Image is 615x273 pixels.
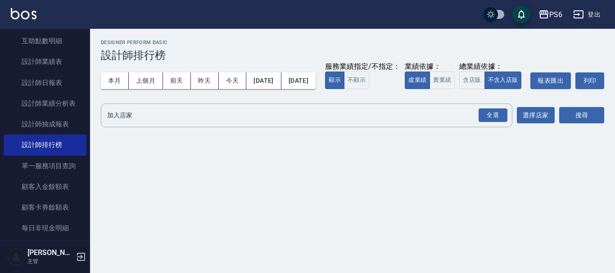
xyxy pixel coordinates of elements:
[559,107,604,124] button: 搜尋
[101,72,129,89] button: 本月
[4,93,86,114] a: 設計師業績分析表
[430,72,455,89] button: 實業績
[325,72,344,89] button: 顯示
[479,108,507,122] div: 全選
[4,218,86,238] a: 每日非現金明細
[101,49,604,62] h3: 設計師排行榜
[575,72,604,89] button: 列印
[484,72,522,89] button: 不含入店販
[570,6,604,23] button: 登出
[163,72,191,89] button: 前天
[11,8,36,19] img: Logo
[549,9,562,20] div: PS6
[4,31,86,51] a: 互助點數明細
[4,176,86,197] a: 顧客入金餘額表
[530,72,571,89] button: 報表匯出
[4,114,86,134] a: 設計師抽成報表
[191,72,219,89] button: 昨天
[27,248,73,257] h5: [PERSON_NAME]
[129,72,163,89] button: 上個月
[281,72,316,89] button: [DATE]
[344,72,369,89] button: 不顯示
[4,134,86,155] a: 設計師排行榜
[459,72,484,89] button: 含店販
[4,51,86,72] a: 設計師業績表
[459,62,526,72] div: 總業績依據：
[4,72,86,93] a: 設計師日報表
[517,107,555,124] button: 選擇店家
[101,40,604,45] h2: Designer Perform Basic
[325,62,400,72] div: 服務業績指定/不指定：
[7,248,25,266] img: Person
[512,5,530,23] button: save
[405,62,455,72] div: 業績依據：
[4,156,86,176] a: 單一服務項目查詢
[246,72,281,89] button: [DATE]
[405,72,430,89] button: 虛業績
[4,239,86,260] a: 每日收支明細
[4,197,86,218] a: 顧客卡券餘額表
[105,107,495,123] input: 店家名稱
[477,107,509,124] button: Open
[27,257,73,265] p: 主管
[219,72,247,89] button: 今天
[535,5,566,24] button: PS6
